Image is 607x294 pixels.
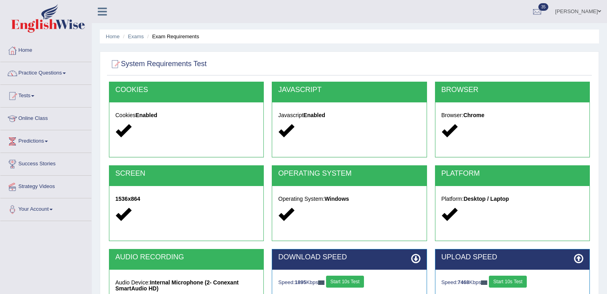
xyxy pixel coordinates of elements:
h2: PLATFORM [441,170,583,178]
a: Exams [128,33,144,39]
h5: Platform: [441,196,583,202]
a: Home [0,39,91,59]
img: ajax-loader-fb-connection.gif [481,280,487,285]
a: Practice Questions [0,62,91,82]
button: Start 10s Test [326,276,364,288]
img: ajax-loader-fb-connection.gif [318,280,324,285]
strong: Internal Microphone (2- Conexant SmartAudio HD) [115,279,239,292]
h2: UPLOAD SPEED [441,253,583,261]
span: 35 [538,3,548,11]
h5: Javascript [278,112,420,118]
button: Start 10s Test [489,276,527,288]
h2: OPERATING SYSTEM [278,170,420,178]
a: Strategy Videos [0,176,91,196]
li: Exam Requirements [145,33,199,40]
h5: Cookies [115,112,257,118]
strong: 7468 [458,279,469,285]
h2: SCREEN [115,170,257,178]
strong: Windows [324,196,349,202]
a: Tests [0,85,91,105]
a: Your Account [0,198,91,218]
h2: JAVASCRIPT [278,86,420,94]
strong: 1895 [295,279,306,285]
h2: DOWNLOAD SPEED [278,253,420,261]
a: Predictions [0,130,91,150]
h2: AUDIO RECORDING [115,253,257,261]
h5: Operating System: [278,196,420,202]
a: Online Class [0,108,91,127]
h2: BROWSER [441,86,583,94]
strong: Enabled [136,112,157,118]
h2: System Requirements Test [109,58,207,70]
a: Home [106,33,120,39]
strong: Desktop / Laptop [464,196,509,202]
strong: Enabled [303,112,325,118]
div: Speed: Kbps [278,276,420,290]
strong: Chrome [463,112,484,118]
h2: COOKIES [115,86,257,94]
a: Success Stories [0,153,91,173]
h5: Browser: [441,112,583,118]
strong: 1536x864 [115,196,140,202]
div: Speed: Kbps [441,276,583,290]
h5: Audio Device: [115,280,257,292]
